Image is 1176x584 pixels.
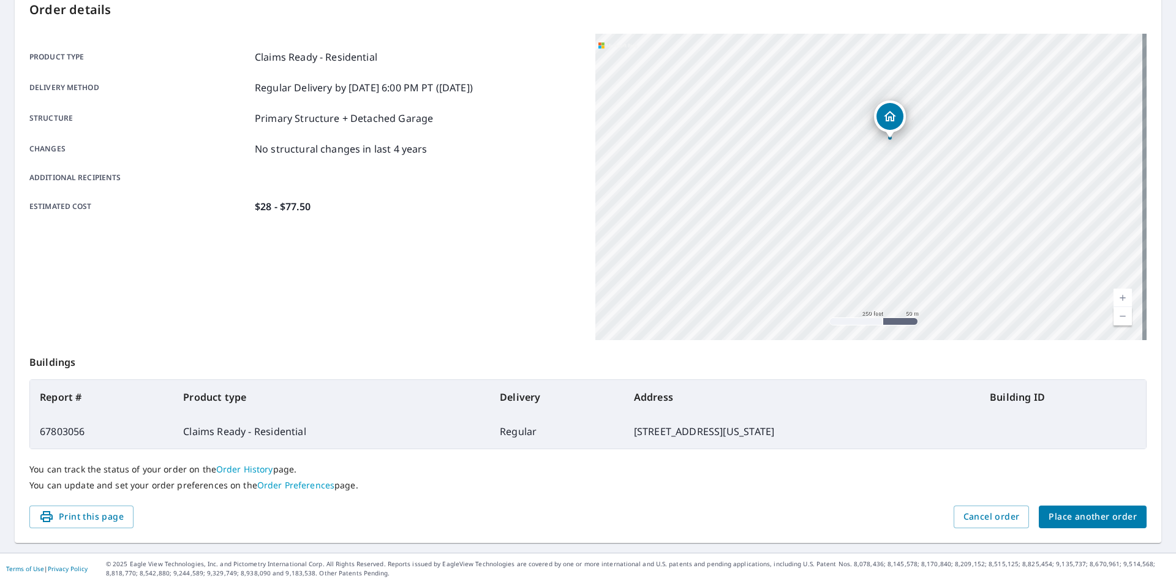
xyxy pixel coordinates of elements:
p: Claims Ready - Residential [255,50,377,64]
div: Dropped pin, building 1, Residential property, 437 S Ohio St Aurora, IL 60505 [874,100,906,138]
a: Order History [216,463,273,475]
span: Place another order [1049,509,1137,525]
button: Print this page [29,506,134,528]
p: Buildings [29,340,1147,379]
td: [STREET_ADDRESS][US_STATE] [624,414,980,449]
p: Primary Structure + Detached Garage [255,111,433,126]
a: Terms of Use [6,564,44,573]
a: Privacy Policy [48,564,88,573]
button: Place another order [1039,506,1147,528]
th: Report # [30,380,173,414]
p: You can update and set your order preferences on the page. [29,480,1147,491]
p: Changes [29,142,250,156]
a: Current Level 17, Zoom Out [1114,307,1132,325]
th: Building ID [980,380,1146,414]
td: 67803056 [30,414,173,449]
p: Delivery method [29,80,250,95]
p: Estimated cost [29,199,250,214]
button: Cancel order [954,506,1030,528]
th: Delivery [490,380,624,414]
p: You can track the status of your order on the page. [29,464,1147,475]
p: Structure [29,111,250,126]
th: Product type [173,380,490,414]
p: | [6,565,88,572]
p: Regular Delivery by [DATE] 6:00 PM PT ([DATE]) [255,80,473,95]
span: Print this page [39,509,124,525]
p: $28 - $77.50 [255,199,311,214]
td: Regular [490,414,624,449]
p: No structural changes in last 4 years [255,142,428,156]
p: Order details [29,1,1147,19]
th: Address [624,380,980,414]
p: Product type [29,50,250,64]
p: Additional recipients [29,172,250,183]
a: Current Level 17, Zoom In [1114,289,1132,307]
span: Cancel order [963,509,1020,525]
td: Claims Ready - Residential [173,414,490,449]
p: © 2025 Eagle View Technologies, Inc. and Pictometry International Corp. All Rights Reserved. Repo... [106,559,1170,578]
a: Order Preferences [257,479,334,491]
